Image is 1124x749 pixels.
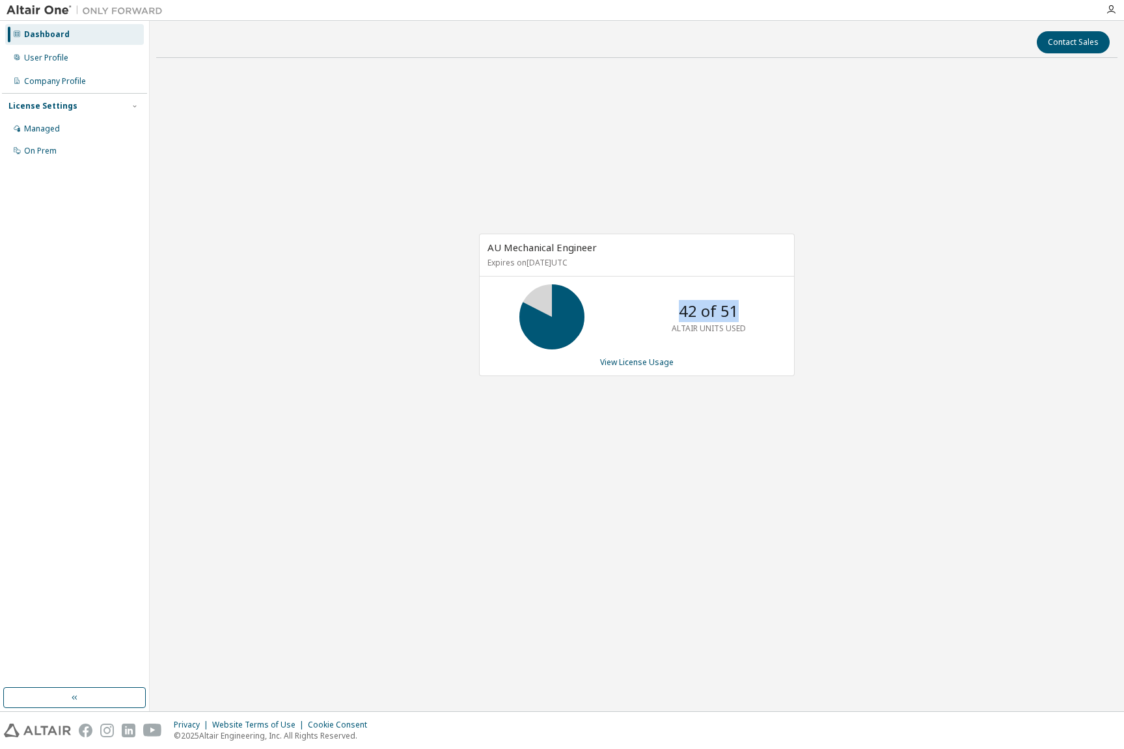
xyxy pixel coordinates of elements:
div: Dashboard [24,29,70,40]
button: Contact Sales [1037,31,1110,53]
img: linkedin.svg [122,724,135,737]
div: Privacy [174,720,212,730]
img: facebook.svg [79,724,92,737]
div: Company Profile [24,76,86,87]
img: Altair One [7,4,169,17]
span: AU Mechanical Engineer [487,241,597,254]
img: instagram.svg [100,724,114,737]
div: User Profile [24,53,68,63]
p: Expires on [DATE] UTC [487,257,783,268]
p: © 2025 Altair Engineering, Inc. All Rights Reserved. [174,730,375,741]
div: Managed [24,124,60,134]
div: License Settings [8,101,77,111]
div: Cookie Consent [308,720,375,730]
img: altair_logo.svg [4,724,71,737]
a: View License Usage [600,357,674,368]
img: youtube.svg [143,724,162,737]
p: ALTAIR UNITS USED [672,323,746,334]
p: 42 of 51 [679,300,739,322]
div: On Prem [24,146,57,156]
div: Website Terms of Use [212,720,308,730]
